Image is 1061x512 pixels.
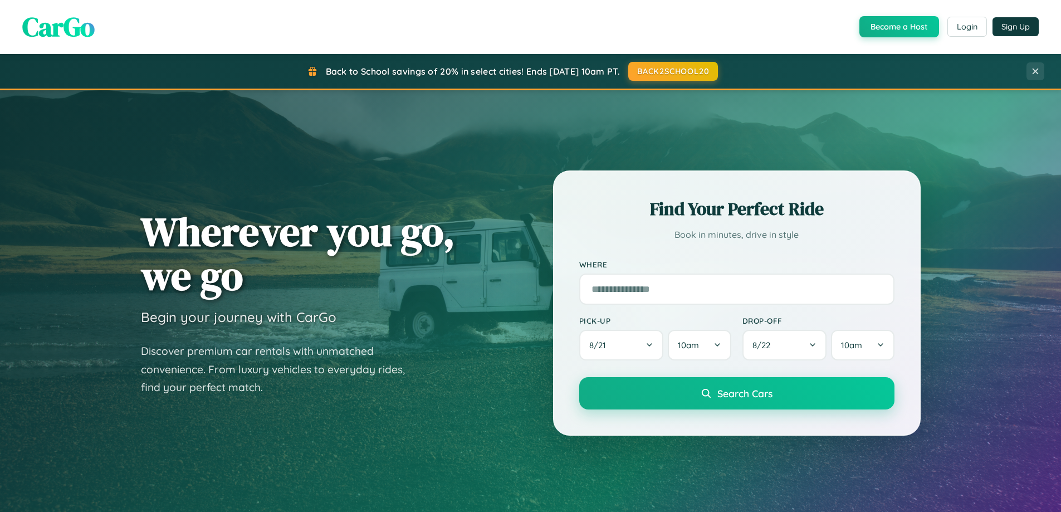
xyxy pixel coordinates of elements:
button: Sign Up [992,17,1039,36]
span: 10am [678,340,699,350]
h2: Find Your Perfect Ride [579,197,894,221]
button: Login [947,17,987,37]
button: 10am [668,330,731,360]
p: Book in minutes, drive in style [579,227,894,243]
label: Where [579,260,894,269]
button: Become a Host [859,16,939,37]
button: 8/21 [579,330,664,360]
span: Search Cars [717,387,772,399]
span: CarGo [22,8,95,45]
button: 8/22 [742,330,827,360]
span: 8 / 21 [589,340,612,350]
button: BACK2SCHOOL20 [628,62,718,81]
span: 8 / 22 [752,340,776,350]
h3: Begin your journey with CarGo [141,309,336,325]
label: Drop-off [742,316,894,325]
p: Discover premium car rentals with unmatched convenience. From luxury vehicles to everyday rides, ... [141,342,419,397]
h1: Wherever you go, we go [141,209,455,298]
button: Search Cars [579,377,894,409]
span: 10am [841,340,862,350]
button: 10am [831,330,894,360]
label: Pick-up [579,316,731,325]
span: Back to School savings of 20% in select cities! Ends [DATE] 10am PT. [326,66,620,77]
